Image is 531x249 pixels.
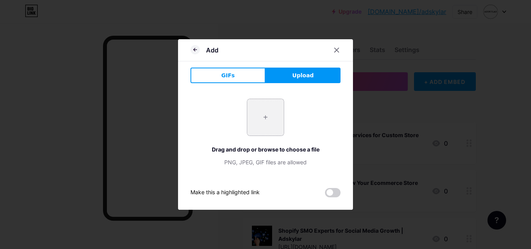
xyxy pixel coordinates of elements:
[221,71,235,80] span: GIFs
[265,68,341,83] button: Upload
[292,71,314,80] span: Upload
[190,68,265,83] button: GIFs
[206,45,218,55] div: Add
[190,188,260,197] div: Make this a highlighted link
[190,158,341,166] div: PNG, JPEG, GIF files are allowed
[190,145,341,153] div: Drag and drop or browse to choose a file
